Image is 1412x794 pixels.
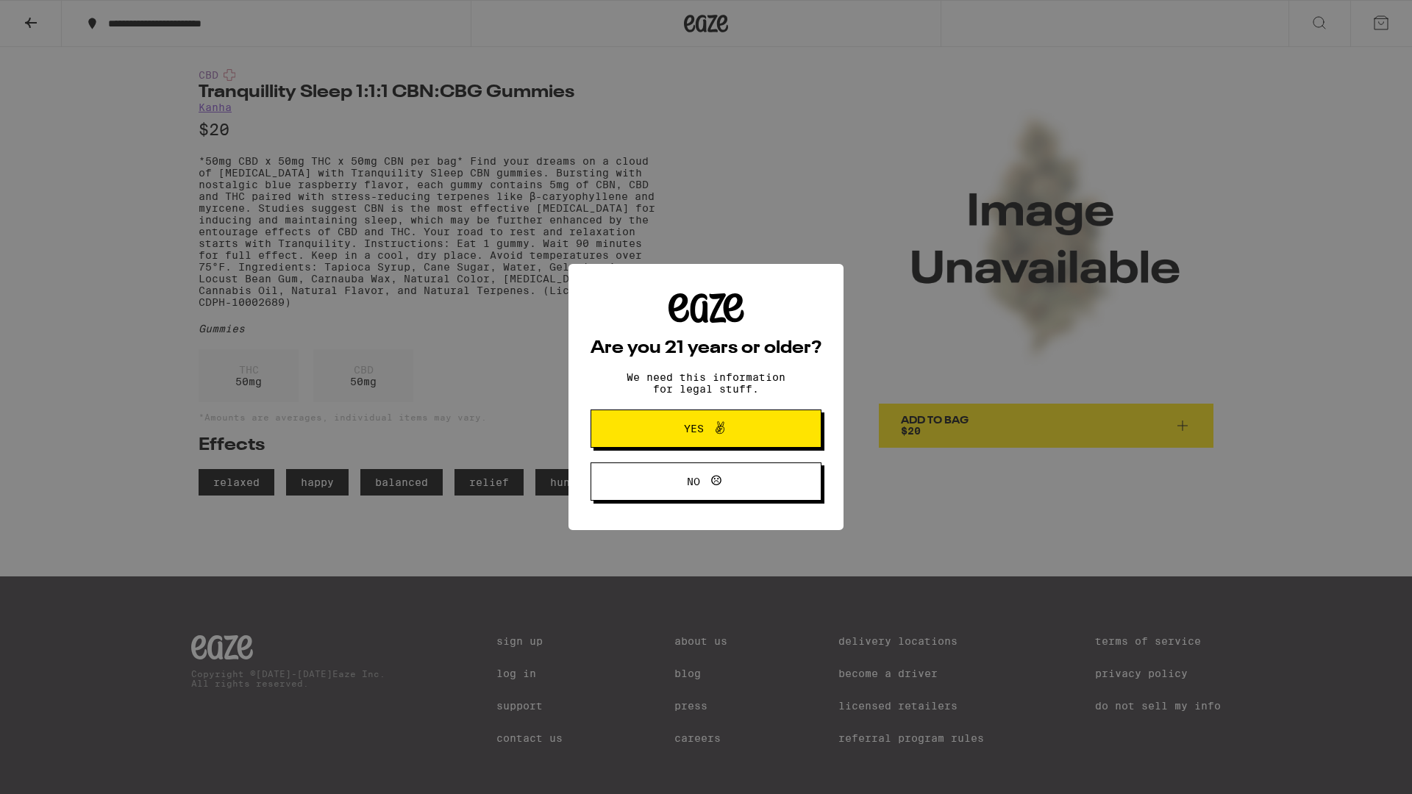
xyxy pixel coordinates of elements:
p: We need this information for legal stuff. [614,371,798,395]
h2: Are you 21 years or older? [591,340,821,357]
button: No [591,462,821,501]
span: No [687,476,700,487]
span: Yes [684,423,704,434]
button: Yes [591,409,821,448]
